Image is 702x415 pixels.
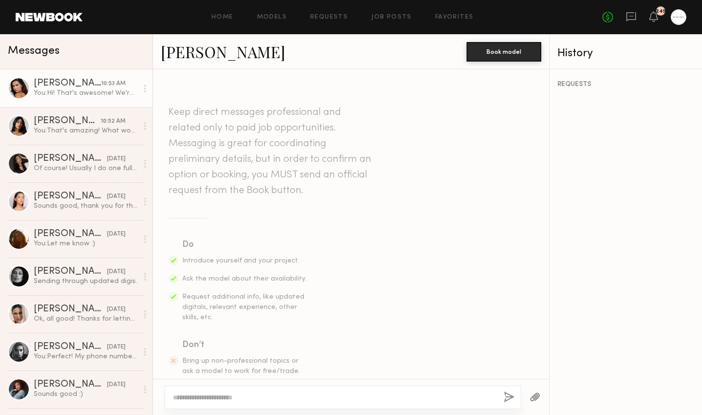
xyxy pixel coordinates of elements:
[182,338,307,352] div: Don’t
[34,229,107,239] div: [PERSON_NAME]
[435,14,474,21] a: Favorites
[107,230,126,239] div: [DATE]
[34,88,138,98] div: You: Hi! That's awesome! We're planning on shooting on [DATE] for 4 hours - do you have that time...
[182,358,300,374] span: Bring up non-professional topics or ask a model to work for free/trade.
[34,267,107,277] div: [PERSON_NAME]
[212,14,234,21] a: Home
[107,380,126,390] div: [DATE]
[34,342,107,352] div: [PERSON_NAME]
[34,116,101,126] div: [PERSON_NAME]
[182,258,299,264] span: Introduce yourself and your project.
[557,81,694,88] div: REQUESTS
[182,238,307,252] div: Do
[161,41,285,62] a: [PERSON_NAME]
[107,154,126,164] div: [DATE]
[371,14,412,21] a: Job Posts
[101,117,126,126] div: 10:52 AM
[34,390,138,399] div: Sounds good :)
[182,276,306,282] span: Ask the model about their availability.
[34,305,107,314] div: [PERSON_NAME]
[34,277,138,286] div: Sending through updated digis.
[107,267,126,277] div: [DATE]
[34,380,107,390] div: [PERSON_NAME]
[34,154,107,164] div: [PERSON_NAME]
[34,192,107,201] div: [PERSON_NAME]
[557,48,694,59] div: History
[34,352,138,361] div: You: Perfect! My phone number is [PHONE_NUMBER] if you have any issue finding us. Thank you! xx
[656,9,666,14] div: 245
[467,42,541,62] button: Book model
[34,126,138,135] div: You: That's amazing! What would be your rate for a half day/4 hours?
[182,294,304,321] span: Request additional info, like updated digitals, relevant experience, other skills, etc.
[310,14,348,21] a: Requests
[34,314,138,324] div: Ok, all good! Thanks for letting me know.
[34,164,138,173] div: Of course! Usually I do one full edited video, along with raw footage, and a couple of pictures b...
[101,79,126,88] div: 10:53 AM
[467,47,541,55] a: Book model
[107,343,126,352] div: [DATE]
[34,239,138,248] div: You: Let me know :)
[8,45,60,57] span: Messages
[107,305,126,314] div: [DATE]
[107,192,126,201] div: [DATE]
[169,105,374,198] header: Keep direct messages professional and related only to paid job opportunities. Messaging is great ...
[257,14,287,21] a: Models
[34,79,101,88] div: [PERSON_NAME]
[34,201,138,211] div: Sounds good, thank you for the update!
